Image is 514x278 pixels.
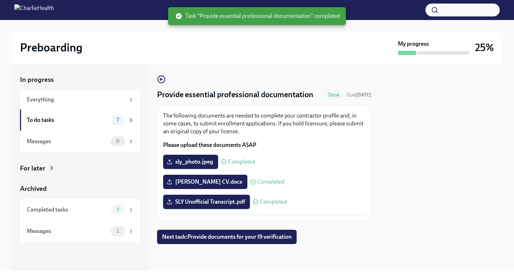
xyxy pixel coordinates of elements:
[27,206,108,214] div: Completed tasks
[157,89,313,100] h4: Provide essential professional documentation
[324,92,344,98] span: Done
[475,41,494,54] h3: 25%
[20,131,140,152] a: Messages0
[112,117,123,123] span: 7
[112,139,124,144] span: 0
[163,142,256,148] strong: Please upload these documents ASAP
[257,179,284,185] span: Completed
[228,159,255,165] span: Completed
[356,92,371,98] strong: [DATE]
[163,112,365,135] p: The following documents are needed to complete your contractor profile and, in some cases, to sub...
[27,116,108,124] div: To do tasks
[20,75,140,84] a: In progress
[20,184,140,193] a: Archived
[398,40,429,48] strong: My progress
[27,227,108,235] div: Messages
[27,138,108,145] div: Messages
[20,109,140,131] a: To do tasks7
[14,4,54,16] img: CharlieHealth
[112,228,123,234] span: 1
[163,155,218,169] label: sly_photo.jpeg
[175,12,340,20] span: Task "Provide essential professional documentation" completed
[27,96,125,104] div: Everything
[20,220,140,242] a: Messages1
[168,198,245,205] span: SLY Unofficial Transcript.pdf
[20,40,82,55] h2: Preboarding
[20,90,140,109] a: Everything
[163,195,250,209] label: SLY Unofficial Transcript.pdf
[157,230,297,244] button: Next task:Provide documents for your I9 verification
[347,91,371,98] span: October 15th, 2025 08:00
[112,207,124,212] span: 3
[20,164,140,173] a: For later
[20,164,45,173] div: For later
[163,175,247,189] label: [PERSON_NAME] CV.docx
[20,199,140,220] a: Completed tasks3
[168,178,242,185] span: [PERSON_NAME] CV.docx
[162,233,292,240] span: Next task : Provide documents for your I9 verification
[347,92,371,98] span: Due
[168,158,213,165] span: sly_photo.jpeg
[260,199,287,205] span: Completed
